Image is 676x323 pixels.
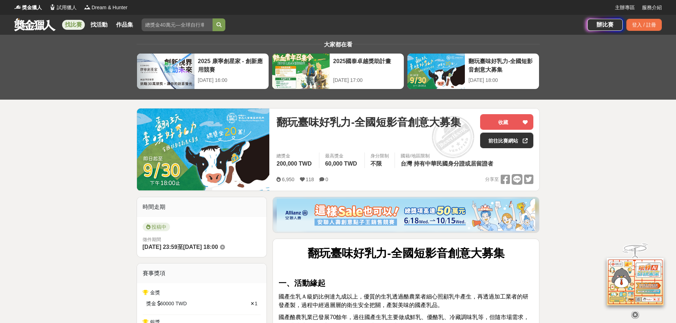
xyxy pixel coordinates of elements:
[626,19,662,31] div: 登入 / 註冊
[279,294,528,308] span: 國產生乳Ａ級奶比例達九成以上，優質的生乳透過酪農業者細心照顧乳牛產生，再透過加工業者的研發產製，過程中經過層層的衛生安全把關，產製美味的國產乳品。
[272,53,404,89] a: 2025國泰卓越獎助計畫[DATE] 17:00
[480,133,533,148] a: 前往比賽網站
[150,290,160,295] span: 金獎
[308,247,505,260] strong: 翻玩臺味好乳力-全國短影音創意大募集
[143,237,161,242] span: 徵件期間
[175,300,187,307] span: TWD
[333,57,400,73] div: 2025國泰卓越獎助計畫
[62,20,85,30] a: 找比賽
[607,258,664,305] img: d2146d9a-e6f6-4337-9592-8cefde37ba6b.png
[370,161,382,167] span: 不限
[177,244,183,250] span: 至
[480,114,533,130] button: 收藏
[325,177,328,182] span: 0
[322,41,354,48] span: 大家都在看
[276,152,313,160] span: 總獎金
[276,161,312,167] span: 200,000 TWD
[88,20,110,30] a: 找活動
[198,77,265,84] div: [DATE] 16:00
[277,199,535,231] img: dcc59076-91c0-4acb-9c6b-a1d413182f46.png
[137,53,269,89] a: 2025 康寧創星家 - 創新應用競賽[DATE] 16:00
[306,177,314,182] span: 118
[401,152,495,160] div: 國籍/地區限制
[14,4,42,11] a: Logo獎金獵人
[160,300,174,307] span: 60000
[22,4,42,11] span: 獎金獵人
[325,161,357,167] span: 60,000 TWD
[279,279,325,288] strong: 一、活動緣起
[137,108,270,190] img: Cover Image
[183,244,218,250] span: [DATE] 18:00
[414,161,493,167] span: 持有中華民國身分證或居留證者
[143,223,170,231] span: 投稿中
[137,197,267,217] div: 時間走期
[485,174,499,185] span: 分享至
[615,4,635,11] a: 主辦專區
[587,19,623,31] a: 辦比賽
[407,53,539,89] a: 翻玩臺味好乳力-全國短影音創意大募集[DATE] 18:00
[143,244,177,250] span: [DATE] 23:59
[468,57,535,73] div: 翻玩臺味好乳力-全國短影音創意大募集
[642,4,662,11] a: 服務介紹
[325,152,359,160] span: 最高獎金
[255,301,258,306] span: 1
[146,300,156,307] span: 獎金
[142,18,213,31] input: 總獎金40萬元—全球自行車設計比賽
[401,161,412,167] span: 台灣
[276,114,461,130] span: 翻玩臺味好乳力-全國短影音創意大募集
[84,4,127,11] a: LogoDream & Hunter
[468,77,535,84] div: [DATE] 18:00
[137,263,267,283] div: 賽事獎項
[198,57,265,73] div: 2025 康寧創星家 - 創新應用競賽
[84,4,91,11] img: Logo
[49,4,56,11] img: Logo
[113,20,136,30] a: 作品集
[370,152,389,160] div: 身分限制
[92,4,127,11] span: Dream & Hunter
[14,4,21,11] img: Logo
[282,177,294,182] span: 6,950
[49,4,77,11] a: Logo試用獵人
[333,77,400,84] div: [DATE] 17:00
[57,4,77,11] span: 試用獵人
